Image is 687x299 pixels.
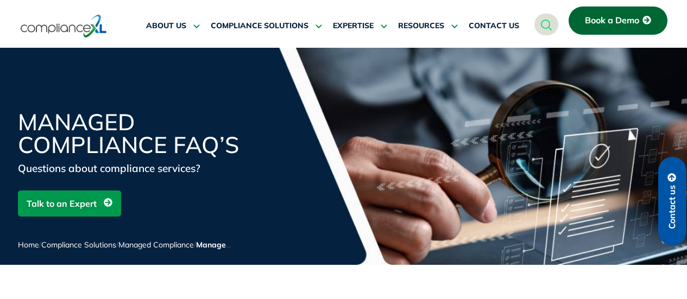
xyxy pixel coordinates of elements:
[196,240,300,250] span: Managed Compliance FAQ’s
[146,21,186,31] span: ABOUT US
[658,157,686,245] a: Contact us
[585,16,639,26] span: Book a Demo
[534,14,558,35] a: navsearch-button
[469,13,519,39] a: CONTACT US
[398,21,444,31] span: RESOURCES
[41,240,116,250] a: Compliance Solutions
[146,13,200,39] a: ABOUT US
[398,13,458,39] a: RESOURCES
[667,185,677,229] span: Contact us
[18,240,300,250] span: / / /
[118,240,194,250] a: Managed Compliance
[18,190,121,217] a: Talk to an Expert
[469,21,519,31] span: CONTACT US
[211,13,322,39] a: COMPLIANCE SOLUTIONS
[211,21,308,31] span: COMPLIANCE SOLUTIONS
[333,13,387,39] a: EXPERTISE
[18,240,39,250] a: Home
[333,21,374,31] span: EXPERTISE
[18,161,279,176] div: Questions about compliance services?
[18,111,279,156] h1: Managed Compliance FAQ’s
[27,193,97,214] span: Talk to an Expert
[569,7,667,35] a: Book a Demo
[21,14,107,39] img: logo-one.svg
